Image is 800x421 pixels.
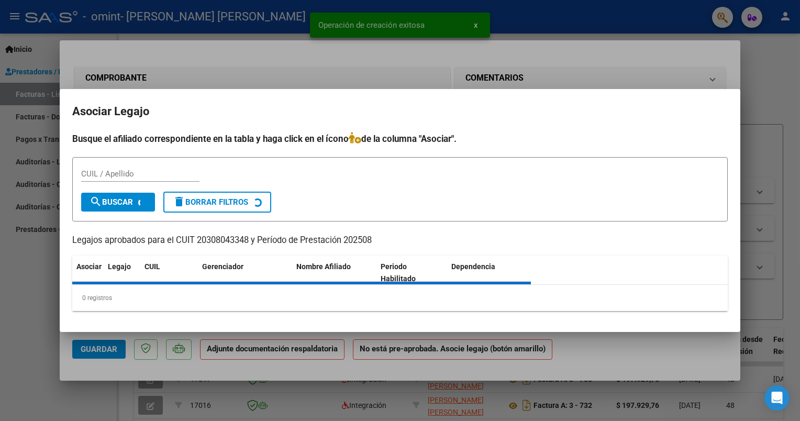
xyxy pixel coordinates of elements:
[140,256,198,290] datatable-header-cell: CUIL
[202,262,243,271] span: Gerenciador
[72,234,728,247] p: Legajos aprobados para el CUIT 20308043348 y Período de Prestación 202508
[72,285,728,311] div: 0 registros
[108,262,131,271] span: Legajo
[173,197,248,207] span: Borrar Filtros
[145,262,160,271] span: CUIL
[90,197,133,207] span: Buscar
[163,192,271,213] button: Borrar Filtros
[72,102,728,121] h2: Asociar Legajo
[296,262,351,271] span: Nombre Afiliado
[381,262,416,283] span: Periodo Habilitado
[104,256,140,290] datatable-header-cell: Legajo
[447,256,531,290] datatable-header-cell: Dependencia
[376,256,447,290] datatable-header-cell: Periodo Habilitado
[764,385,790,411] div: Open Intercom Messenger
[72,256,104,290] datatable-header-cell: Asociar
[90,195,102,208] mat-icon: search
[72,132,728,146] h4: Busque el afiliado correspondiente en la tabla y haga click en el ícono de la columna "Asociar".
[451,262,495,271] span: Dependencia
[292,256,376,290] datatable-header-cell: Nombre Afiliado
[198,256,292,290] datatable-header-cell: Gerenciador
[76,262,102,271] span: Asociar
[81,193,155,212] button: Buscar
[173,195,185,208] mat-icon: delete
